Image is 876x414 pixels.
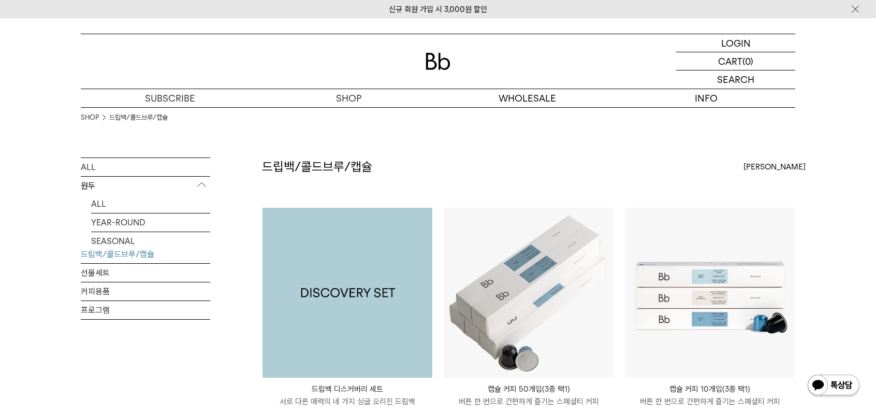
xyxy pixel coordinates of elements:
[262,208,432,378] a: 드립백 디스커버리 세트
[262,208,432,378] img: 1000001174_add2_035.jpg
[262,395,432,408] p: 서로 다른 매력의 네 가지 싱글 오리진 드립백
[676,52,795,70] a: CART (0)
[617,89,795,107] p: INFO
[444,208,614,378] img: 캡슐 커피 50개입(3종 택1)
[444,383,614,408] a: 캡슐 커피 50개입(3종 택1) 버튼 한 번으로 간편하게 즐기는 스페셜티 커피
[625,383,795,395] p: 캡슐 커피 10개입(3종 택1)
[625,395,795,408] p: 버튼 한 번으로 간편하게 즐기는 스페셜티 커피
[262,383,432,408] a: 드립백 디스커버리 세트 서로 다른 매력의 네 가지 싱글 오리진 드립백
[262,383,432,395] p: 드립백 디스커버리 세트
[81,282,210,301] a: 커피용품
[625,383,795,408] a: 캡슐 커피 10개입(3종 택1) 버튼 한 번으로 간편하게 즐기는 스페셜티 커피
[718,52,742,70] p: CART
[444,395,614,408] p: 버튼 한 번으로 간편하게 즐기는 스페셜티 커피
[109,112,168,123] a: 드립백/콜드브루/캡슐
[259,89,438,107] a: SHOP
[625,208,795,378] img: 캡슐 커피 10개입(3종 택1)
[91,213,210,232] a: YEAR-ROUND
[389,5,487,14] a: 신규 회원 가입 시 3,000원 할인
[81,158,210,176] a: ALL
[81,264,210,282] a: 선물세트
[743,161,806,173] span: [PERSON_NAME]
[444,383,614,395] p: 캡슐 커피 50개입(3종 택1)
[81,89,259,107] a: SUBSCRIBE
[81,245,210,263] a: 드립백/콜드브루/캡슐
[81,177,210,195] p: 원두
[426,53,450,70] img: 로고
[91,195,210,213] a: ALL
[91,232,210,250] a: SEASONAL
[721,34,751,52] p: LOGIN
[262,158,372,176] h2: 드립백/콜드브루/캡슐
[676,34,795,52] a: LOGIN
[717,70,754,89] p: SEARCH
[81,112,99,123] a: SHOP
[742,52,753,70] p: (0)
[807,374,860,398] img: 카카오톡 채널 1:1 채팅 버튼
[81,301,210,319] a: 프로그램
[438,89,617,107] p: WHOLESALE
